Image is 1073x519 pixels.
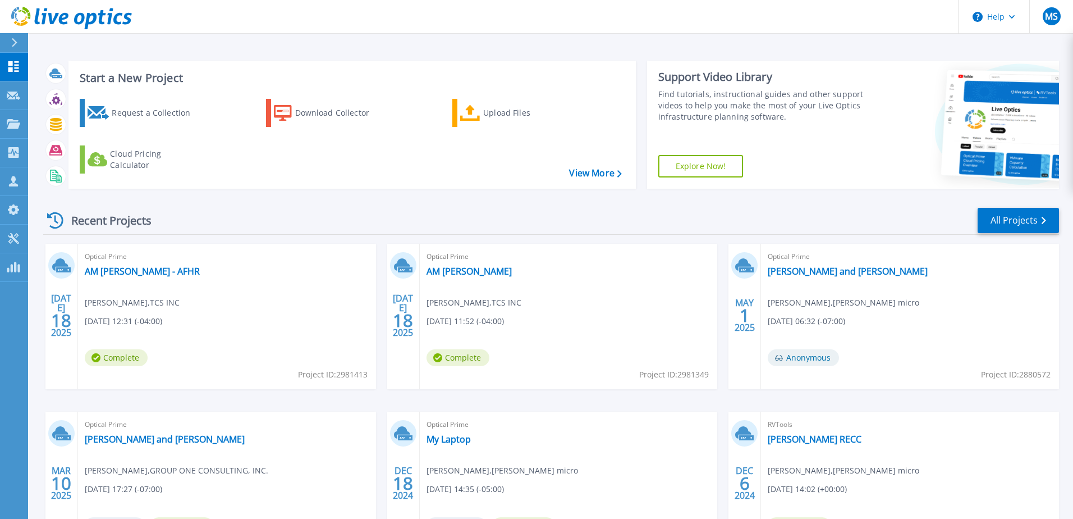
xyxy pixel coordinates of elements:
[981,368,1051,381] span: Project ID: 2880572
[85,418,369,431] span: Optical Prime
[768,266,928,277] a: [PERSON_NAME] and [PERSON_NAME]
[85,266,200,277] a: AM [PERSON_NAME] - AFHR
[427,349,489,366] span: Complete
[452,99,577,127] a: Upload Files
[51,463,72,504] div: MAR 2025
[112,102,201,124] div: Request a Collection
[569,168,621,179] a: View More
[427,251,711,263] span: Optical Prime
[978,208,1059,233] a: All Projects
[266,99,391,127] a: Download Collector
[768,434,861,445] a: [PERSON_NAME] RECC
[427,418,711,431] span: Optical Prime
[298,368,368,381] span: Project ID: 2981413
[740,311,750,320] span: 1
[392,463,414,504] div: DEC 2024
[80,145,205,174] a: Cloud Pricing Calculator
[393,316,413,325] span: 18
[80,99,205,127] a: Request a Collection
[51,316,71,325] span: 18
[295,102,385,124] div: Download Collector
[85,483,162,495] span: [DATE] 17:27 (-07:00)
[427,483,504,495] span: [DATE] 14:35 (-05:00)
[85,315,162,327] span: [DATE] 12:31 (-04:00)
[427,465,578,477] span: [PERSON_NAME] , [PERSON_NAME] micro
[393,479,413,488] span: 18
[427,315,504,327] span: [DATE] 11:52 (-04:00)
[768,251,1052,263] span: Optical Prime
[658,155,744,177] a: Explore Now!
[85,434,245,445] a: [PERSON_NAME] and [PERSON_NAME]
[483,102,573,124] div: Upload Files
[768,315,845,327] span: [DATE] 06:32 (-07:00)
[80,72,621,84] h3: Start a New Project
[768,483,847,495] span: [DATE] 14:02 (+00:00)
[427,297,521,309] span: [PERSON_NAME] , TCS INC
[768,349,839,366] span: Anonymous
[85,349,148,366] span: Complete
[51,479,71,488] span: 10
[427,266,512,277] a: AM [PERSON_NAME]
[85,297,180,309] span: [PERSON_NAME] , TCS INC
[43,207,167,234] div: Recent Projects
[740,479,750,488] span: 6
[768,418,1052,431] span: RVTools
[51,295,72,336] div: [DATE] 2025
[85,251,369,263] span: Optical Prime
[85,465,268,477] span: [PERSON_NAME] , GROUP ONE CONSULTING, INC.
[1045,12,1058,21] span: MS
[768,465,919,477] span: [PERSON_NAME] , [PERSON_NAME] micro
[734,463,755,504] div: DEC 2024
[427,434,471,445] a: My Laptop
[768,297,919,309] span: [PERSON_NAME] , [PERSON_NAME] micro
[658,89,868,122] div: Find tutorials, instructional guides and other support videos to help you make the most of your L...
[658,70,868,84] div: Support Video Library
[392,295,414,336] div: [DATE] 2025
[110,148,200,171] div: Cloud Pricing Calculator
[734,295,755,336] div: MAY 2025
[639,368,709,381] span: Project ID: 2981349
